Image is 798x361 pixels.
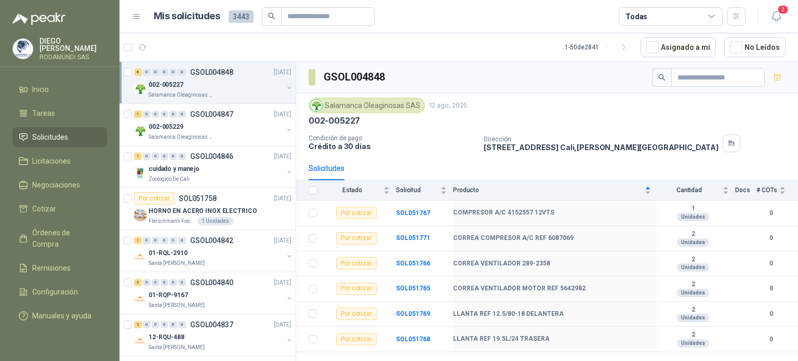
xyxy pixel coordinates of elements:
span: 2 [777,5,789,15]
div: 6 [134,69,142,76]
div: Por cotizar [336,232,377,245]
img: Company Logo [134,83,147,95]
img: Company Logo [134,167,147,179]
div: 0 [152,69,159,76]
h3: GSOL004848 [324,69,387,85]
a: SOL051768 [396,336,430,343]
div: 0 [169,153,177,160]
p: 01-RQL-2910 [149,248,188,258]
th: Docs [735,180,756,200]
p: [DATE] [274,110,291,119]
img: Company Logo [134,209,147,221]
span: Solicitud [396,186,438,194]
div: 0 [161,279,168,286]
div: Por cotizar [336,283,377,295]
div: Por cotizar [336,333,377,345]
span: Estado [323,186,381,194]
p: 002-005227 [309,115,360,126]
div: Por cotizar [134,192,175,205]
span: Negociaciones [32,179,80,191]
div: 0 [143,321,151,328]
div: Unidades [677,339,709,347]
p: 12 ago, 2025 [429,101,467,111]
div: Unidades [677,238,709,247]
p: [DATE] [274,278,291,288]
p: GSOL004846 [190,153,233,160]
div: 0 [143,237,151,244]
b: SOL051771 [396,234,430,242]
div: Por cotizar [336,207,377,219]
div: 0 [169,321,177,328]
p: Santa [PERSON_NAME] [149,343,205,352]
div: 0 [178,279,186,286]
a: SOL051766 [396,260,430,267]
p: GSOL004847 [190,111,233,118]
p: RODAMUNDI SAS [39,54,107,60]
img: Company Logo [13,39,33,59]
p: cuidado y manejo [149,164,199,174]
div: 1 [134,111,142,118]
b: 0 [756,309,786,319]
span: Solicitudes [32,131,68,143]
b: CORREA VENTILADOR 289-2358 [453,260,550,268]
span: Inicio [32,84,49,95]
p: GSOL004842 [190,237,233,244]
p: HORNO EN ACERO INOX ELECTRICO [149,206,257,216]
span: Remisiones [32,262,71,274]
div: 0 [143,111,151,118]
span: Producto [453,186,643,194]
p: GSOL004837 [190,321,233,328]
a: Inicio [12,79,107,99]
span: Órdenes de Compra [32,227,97,250]
p: Salamanca Oleaginosas SAS [149,133,214,141]
th: Cantidad [657,180,735,200]
div: Por cotizar [336,307,377,320]
span: Tareas [32,108,55,119]
p: Santa [PERSON_NAME] [149,301,205,310]
img: Company Logo [134,293,147,305]
button: Asignado a mi [641,37,716,57]
a: SOL051769 [396,310,430,317]
span: Licitaciones [32,155,71,167]
p: SOL051758 [179,195,217,202]
a: SOL051765 [396,285,430,292]
p: 12-RQU-488 [149,332,184,342]
b: CORREA COMPRESOR A/C REF 6087069 [453,234,574,243]
b: 1 [657,205,729,213]
b: 2 [657,256,729,264]
a: Manuales y ayuda [12,306,107,326]
a: Solicitudes [12,127,107,147]
p: [DATE] [274,194,291,204]
a: 1 0 0 0 0 0 GSOL004847[DATE] Company Logo002-005229Salamanca Oleaginosas SAS [134,108,294,141]
a: Tareas [12,103,107,123]
p: 002-005227 [149,80,183,90]
div: 0 [178,321,186,328]
a: 5 0 0 0 0 0 GSOL004840[DATE] Company Logo01-RQP-9167Santa [PERSON_NAME] [134,276,294,310]
span: Manuales y ayuda [32,310,91,322]
div: 0 [161,153,168,160]
div: 0 [152,111,159,118]
p: DIEGO [PERSON_NAME] [39,37,107,52]
div: 0 [161,321,168,328]
div: Unidades [677,263,709,272]
div: 0 [152,153,159,160]
div: 1 [134,153,142,160]
div: 0 [178,237,186,244]
b: 0 [756,208,786,218]
p: [DATE] [274,320,291,330]
p: Crédito a 30 días [309,142,475,151]
div: 0 [169,69,177,76]
img: Company Logo [311,100,322,111]
a: SOL051767 [396,209,430,217]
b: CORREA VENTILADOR MOTOR REF 5642982 [453,285,586,293]
img: Company Logo [134,251,147,263]
div: 0 [152,237,159,244]
a: 1 0 0 0 0 0 GSOL004842[DATE] Company Logo01-RQL-2910Santa [PERSON_NAME] [134,234,294,268]
div: 0 [161,237,168,244]
p: Santa [PERSON_NAME] [149,259,205,268]
div: 0 [143,279,151,286]
span: Cantidad [657,186,721,194]
div: 0 [169,237,177,244]
p: Zoologico De Cali [149,175,190,183]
